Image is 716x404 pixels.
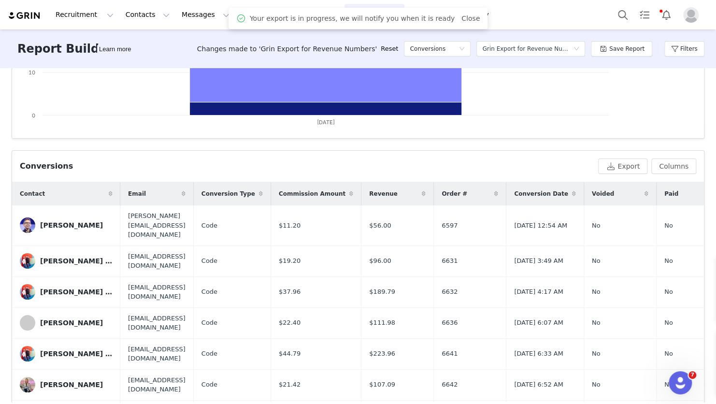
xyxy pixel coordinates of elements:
[201,221,217,231] span: Code
[201,287,217,297] span: Code
[664,318,673,328] span: No
[461,14,480,22] a: Close
[50,4,119,26] button: Recruitment
[279,318,301,328] span: $22.40
[20,160,73,172] div: Conversions
[369,189,398,198] span: Revenue
[40,221,103,229] div: [PERSON_NAME]
[369,287,395,297] span: $189.79
[592,287,601,297] span: No
[612,4,633,26] button: Search
[369,318,395,328] span: $111.98
[598,159,647,174] button: Export
[279,287,301,297] span: $37.96
[677,7,708,23] button: Profile
[664,221,673,231] span: No
[236,4,291,26] button: Program
[592,221,601,231] span: No
[634,4,655,26] a: Tasks
[592,318,601,328] span: No
[514,349,563,359] span: [DATE] 6:33 AM
[279,380,301,390] span: $21.42
[20,253,35,269] img: 4e31f251-413e-4cba-98b0-54ac38587df9--s.jpg
[20,284,113,300] a: [PERSON_NAME] & [PERSON_NAME] Cut The Crap
[32,112,35,119] text: 0
[369,349,395,359] span: $223.96
[442,256,458,266] span: 6631
[592,189,614,198] span: Voided
[482,42,573,56] div: Grin Export for Revenue Numbers
[20,284,35,300] img: 4e31f251-413e-4cba-98b0-54ac38587df9--s.jpg
[442,380,458,390] span: 6642
[442,221,458,231] span: 6597
[197,44,377,54] span: Changes made to 'Grin Export for Revenue Numbers'
[592,349,601,359] span: No
[20,346,35,361] img: 4e31f251-413e-4cba-98b0-54ac38587df9--s.jpg
[40,381,103,389] div: [PERSON_NAME]
[664,349,673,359] span: No
[514,380,563,390] span: [DATE] 6:52 AM
[201,349,217,359] span: Code
[279,221,301,231] span: $11.20
[442,318,458,328] span: 6636
[40,350,113,358] div: [PERSON_NAME] & [PERSON_NAME] Cut The Crap
[97,44,133,54] div: Tooltip anchor
[40,288,113,296] div: [PERSON_NAME] & [PERSON_NAME] Cut The Crap
[40,319,103,327] div: [PERSON_NAME]
[369,256,391,266] span: $96.00
[369,380,395,390] span: $107.09
[201,189,255,198] span: Conversion Type
[128,252,186,271] span: [EMAIL_ADDRESS][DOMAIN_NAME]
[442,349,458,359] span: 6641
[664,189,678,198] span: Paid
[592,380,601,390] span: No
[20,377,35,392] img: 6d7ec547-94d1-44be-9fe1-5aa4183ef6f4--s.jpg
[201,318,217,328] span: Code
[514,189,568,198] span: Conversion Date
[176,4,235,26] button: Messages
[128,375,186,394] span: [EMAIL_ADDRESS][DOMAIN_NAME]
[20,315,113,331] a: [PERSON_NAME]
[514,287,563,297] span: [DATE] 4:17 AM
[120,4,175,26] button: Contacts
[514,221,567,231] span: [DATE] 12:54 AM
[669,371,692,394] iframe: Intercom live chat
[20,253,113,269] a: [PERSON_NAME] & [PERSON_NAME] Cut The Crap
[128,345,186,363] span: [EMAIL_ADDRESS][DOMAIN_NAME]
[381,44,398,54] a: Reset
[514,318,563,328] span: [DATE] 6:07 AM
[291,4,344,26] button: Content
[8,11,42,20] img: grin logo
[128,211,186,240] span: [PERSON_NAME][EMAIL_ADDRESS][DOMAIN_NAME]
[344,4,404,26] button: Reporting
[128,314,186,332] span: [EMAIL_ADDRESS][DOMAIN_NAME]
[201,256,217,266] span: Code
[20,217,35,233] img: 91604c3b-16e2-4711-b79b-68b1dbb54e3b--s.jpg
[514,256,563,266] span: [DATE] 3:49 AM
[592,256,601,266] span: No
[279,256,301,266] span: $19.20
[317,119,335,126] text: [DATE]
[17,40,113,58] h3: Report Builder
[656,4,677,26] button: Notifications
[29,69,35,76] text: 10
[459,46,465,53] i: icon: down
[442,287,458,297] span: 6632
[20,377,113,392] a: [PERSON_NAME]
[250,14,455,24] span: Your export is in progress, we will notify you when it is ready
[664,256,673,266] span: No
[20,189,45,198] span: Contact
[20,346,113,361] a: [PERSON_NAME] & [PERSON_NAME] Cut The Crap
[651,159,696,174] button: Columns
[688,371,696,379] span: 7
[573,46,579,53] i: icon: down
[279,189,345,198] span: Commission Amount
[405,4,443,26] a: Brands
[369,221,391,231] span: $56.00
[442,189,467,198] span: Order #
[201,380,217,390] span: Code
[683,7,699,23] img: placeholder-profile.jpg
[128,189,146,198] span: Email
[128,283,186,302] span: [EMAIL_ADDRESS][DOMAIN_NAME]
